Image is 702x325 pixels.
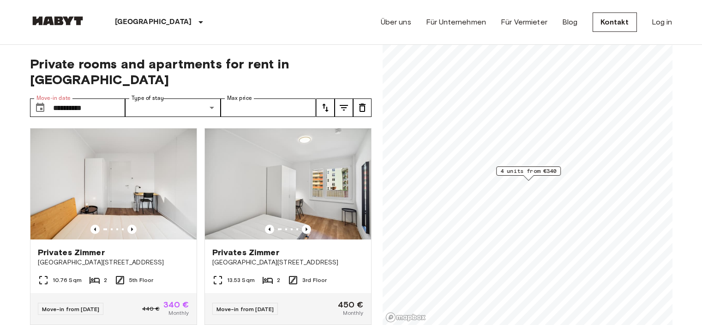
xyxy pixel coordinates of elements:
[132,94,164,102] label: Type of stay
[168,309,189,317] span: Monthly
[53,276,82,284] span: 10.76 Sqm
[163,300,189,309] span: 340 €
[115,17,192,28] p: [GEOGRAPHIC_DATA]
[30,56,372,87] span: Private rooms and apartments for rent in [GEOGRAPHIC_DATA]
[500,167,557,175] span: 4 units from €340
[501,17,547,28] a: Für Vermieter
[142,305,160,313] span: 440 €
[38,258,189,267] span: [GEOGRAPHIC_DATA][STREET_ADDRESS]
[90,225,100,234] button: Previous image
[593,12,637,32] a: Kontakt
[343,309,363,317] span: Monthly
[353,98,372,117] button: tune
[204,128,372,325] a: Marketing picture of unit AT-21-001-065-01Previous imagePrevious imagePrivates Zimmer[GEOGRAPHIC_...
[316,98,335,117] button: tune
[496,166,561,181] div: Map marker
[205,129,371,239] img: Marketing picture of unit AT-21-001-065-01
[302,276,327,284] span: 3rd Floor
[216,306,274,313] span: Move-in from [DATE]
[426,17,486,28] a: Für Unternehmen
[212,258,364,267] span: [GEOGRAPHIC_DATA][STREET_ADDRESS]
[42,306,100,313] span: Move-in from [DATE]
[38,247,105,258] span: Privates Zimmer
[277,276,280,284] span: 2
[652,17,672,28] a: Log in
[227,94,252,102] label: Max price
[338,300,364,309] span: 450 €
[36,94,71,102] label: Move-in date
[31,98,49,117] button: Choose date, selected date is 12 Sep 2025
[265,225,274,234] button: Previous image
[335,98,353,117] button: tune
[385,312,426,323] a: Mapbox logo
[104,276,107,284] span: 2
[212,247,279,258] span: Privates Zimmer
[562,17,578,28] a: Blog
[129,276,153,284] span: 5th Floor
[127,225,137,234] button: Previous image
[381,17,411,28] a: Über uns
[30,128,197,325] a: Marketing picture of unit AT-21-001-089-02Previous imagePrevious imagePrivates Zimmer[GEOGRAPHIC_...
[30,16,85,25] img: Habyt
[302,225,311,234] button: Previous image
[227,276,255,284] span: 13.53 Sqm
[30,129,197,239] img: Marketing picture of unit AT-21-001-089-02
